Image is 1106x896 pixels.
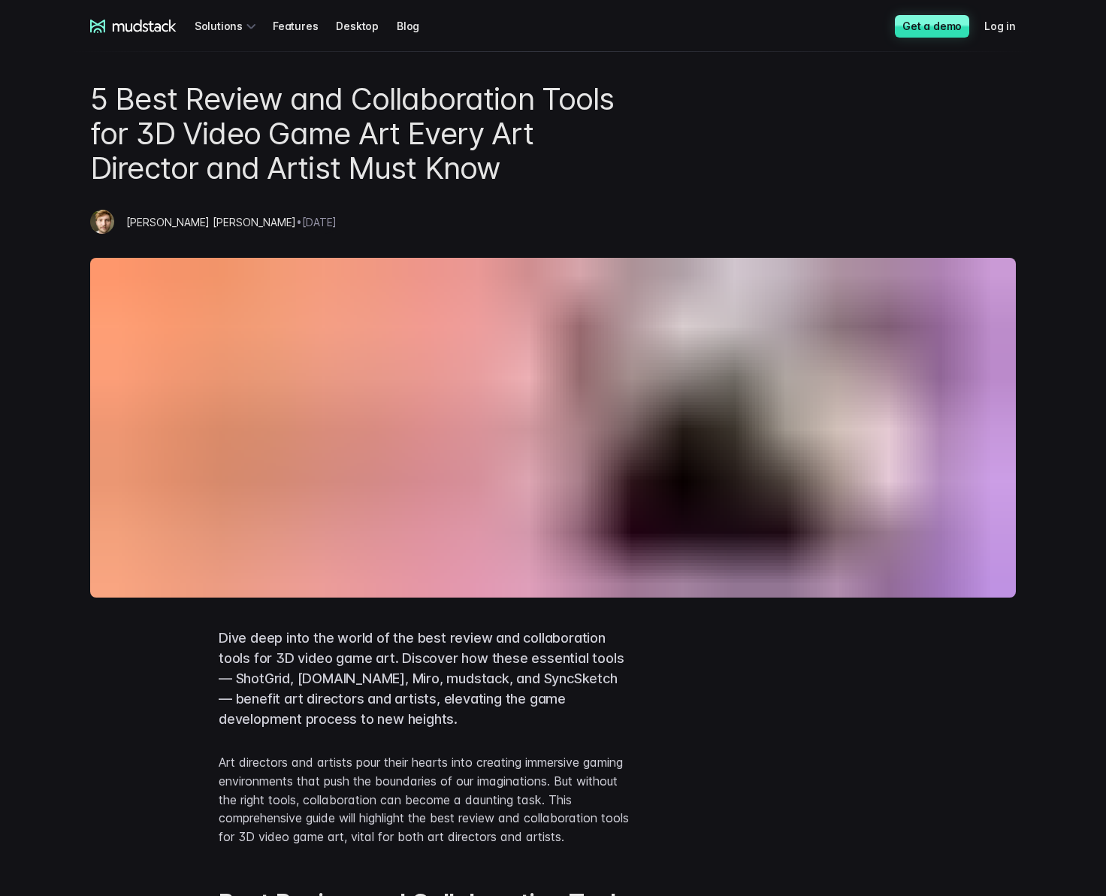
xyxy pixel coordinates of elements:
a: Blog [397,12,437,40]
p: Dive deep into the world of the best review and collaboration tools for 3D video game art. Discov... [219,628,632,729]
a: Get a demo [895,15,969,38]
a: Features [273,12,336,40]
a: Log in [984,12,1034,40]
a: mudstack logo [90,20,177,33]
a: Desktop [336,12,397,40]
h1: 5 Best Review and Collaboration Tools for 3D Video Game Art Every Art Director and Artist Must Know [90,82,632,186]
span: [PERSON_NAME] [PERSON_NAME] [126,216,296,229]
div: Solutions [195,12,261,40]
span: • [DATE] [296,216,337,229]
p: Art directors and artists pour their hearts into creating immersive gaming environments that push... [219,753,632,846]
img: Mazze Whiteley [90,210,114,234]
